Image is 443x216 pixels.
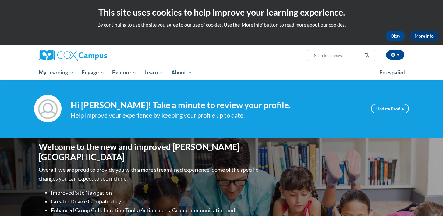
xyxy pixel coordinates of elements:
[5,6,438,18] h2: This site uses cookies to help improve your learning experience.
[140,66,168,80] a: Learn
[39,50,107,61] img: Cox Campus
[39,165,260,183] p: Overall, we are proud to provide you with a more streamlined experience. Some of the specific cha...
[51,188,260,197] li: Improved Site Navigation
[144,69,164,76] span: Learn
[34,95,62,122] img: Profile Image
[168,66,196,80] a: About
[410,31,438,41] a: More Info
[419,192,438,211] iframe: Button to launch messaging window
[386,31,405,41] button: Okay
[371,104,409,113] a: Update Profile
[71,100,362,110] h4: Hi [PERSON_NAME]! Take a minute to review your profile.
[362,52,371,59] button: Search
[375,66,409,79] a: En español
[30,66,413,80] div: Main menu
[5,21,438,28] p: By continuing to use the site you agree to our use of cookies. Use the ‘More info’ button to read...
[386,50,404,60] button: Account Settings
[108,66,140,80] a: Explore
[39,142,260,162] h1: Welcome to the new and improved [PERSON_NAME][GEOGRAPHIC_DATA]
[39,69,74,76] span: My Learning
[379,69,405,76] span: En español
[35,66,78,80] a: My Learning
[314,52,362,59] input: Search Courses
[112,69,136,76] span: Explore
[51,197,260,206] li: Greater Device Compatibility
[171,69,192,76] span: About
[78,66,108,80] a: Engage
[82,69,105,76] span: Engage
[39,50,154,61] a: Cox Campus
[71,110,362,121] div: Help improve your experience by keeping your profile up to date.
